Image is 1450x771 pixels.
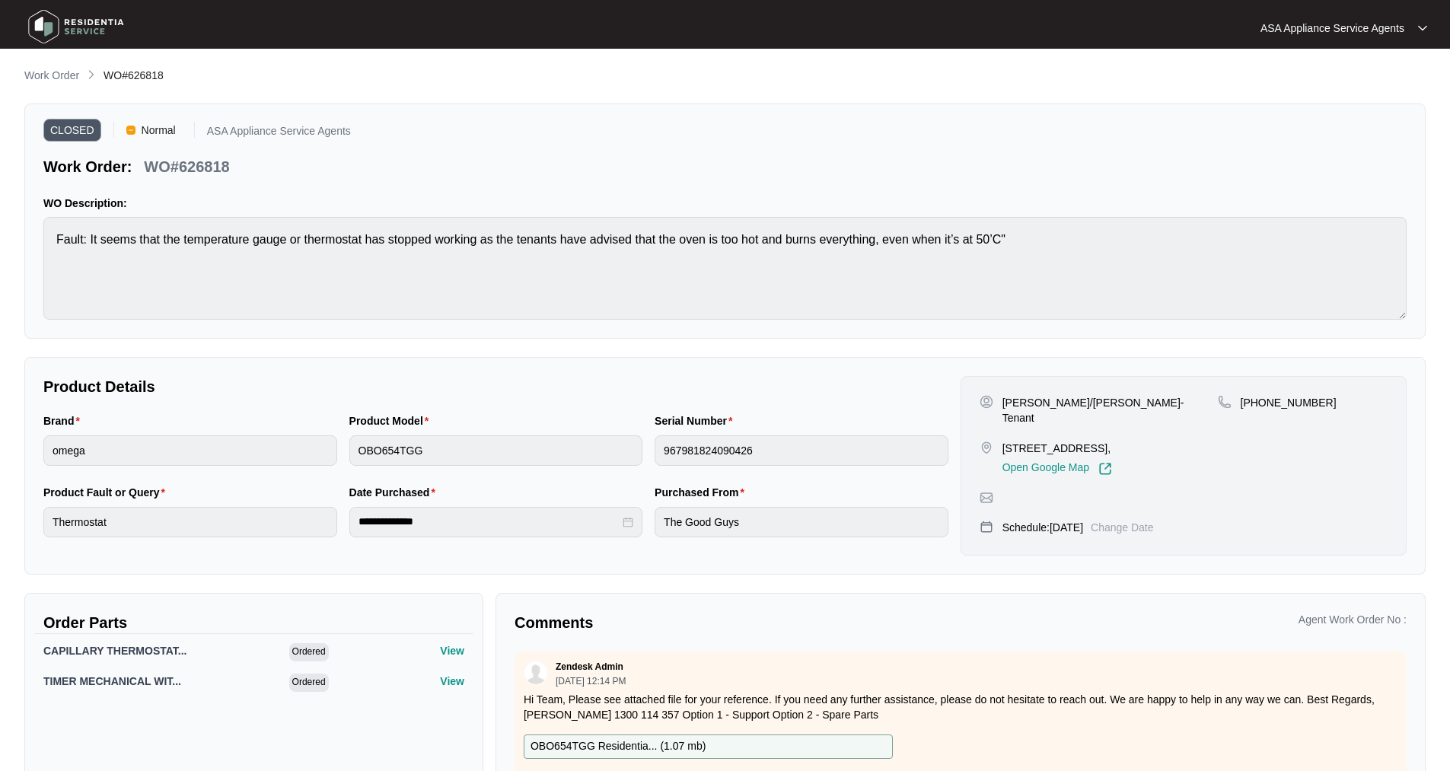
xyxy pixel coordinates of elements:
input: Date Purchased [359,514,620,530]
a: Open Google Map [1002,462,1112,476]
p: Comments [515,612,950,633]
p: Hi Team, Please see attached file for your reference. If you need any further assistance, please ... [524,692,1397,722]
label: Product Fault or Query [43,485,171,500]
input: Purchased From [655,507,948,537]
p: [PHONE_NUMBER] [1241,395,1337,410]
a: Work Order [21,68,82,84]
img: map-pin [980,520,993,534]
p: ASA Appliance Service Agents [1260,21,1404,36]
input: Product Model [349,435,643,466]
textarea: Fault: It seems that the temperature gauge or thermostat has stopped working as the tenants have ... [43,217,1407,320]
img: map-pin [980,441,993,454]
input: Product Fault or Query [43,507,337,537]
p: ASA Appliance Service Agents [207,126,351,142]
span: TIMER MECHANICAL WIT... [43,675,181,687]
p: Work Order: [43,156,132,177]
label: Purchased From [655,485,750,500]
p: Zendesk Admin [556,661,623,673]
p: View [440,674,464,689]
span: Normal [135,119,182,142]
img: chevron-right [85,68,97,81]
img: user-pin [980,395,993,409]
p: WO#626818 [144,156,229,177]
label: Date Purchased [349,485,441,500]
img: dropdown arrow [1418,24,1427,32]
input: Serial Number [655,435,948,466]
img: Vercel Logo [126,126,135,135]
p: Schedule: [DATE] [1002,520,1083,535]
p: Product Details [43,376,948,397]
span: CLOSED [43,119,101,142]
p: OBO654TGG Residentia... ( 1.07 mb ) [531,738,706,755]
p: Change Date [1091,520,1154,535]
label: Serial Number [655,413,738,429]
span: Ordered [289,643,329,661]
img: Link-External [1098,462,1112,476]
p: Agent Work Order No : [1299,612,1407,627]
p: [STREET_ADDRESS], [1002,441,1112,456]
p: [PERSON_NAME]/[PERSON_NAME]- Tenant [1002,395,1218,425]
span: WO#626818 [104,69,164,81]
img: residentia service logo [23,4,129,49]
p: WO Description: [43,196,1407,211]
span: CAPILLARY THERMOSTAT... [43,645,186,657]
label: Product Model [349,413,435,429]
img: map-pin [980,491,993,505]
p: [DATE] 12:14 PM [556,677,626,686]
span: Ordered [289,674,329,692]
label: Brand [43,413,86,429]
p: Order Parts [43,612,464,633]
p: View [440,643,464,658]
p: Work Order [24,68,79,83]
img: user.svg [524,661,547,684]
img: map-pin [1218,395,1232,409]
input: Brand [43,435,337,466]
